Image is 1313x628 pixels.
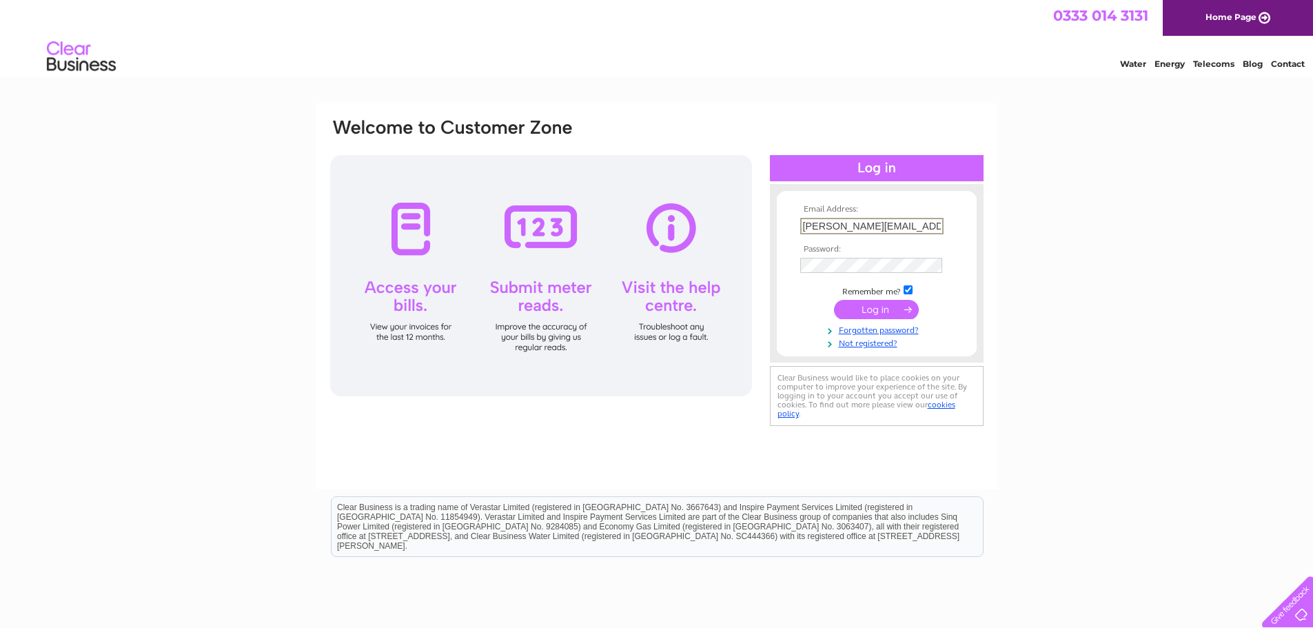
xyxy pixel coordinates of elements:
[1193,59,1234,69] a: Telecoms
[332,8,983,67] div: Clear Business is a trading name of Verastar Limited (registered in [GEOGRAPHIC_DATA] No. 3667643...
[800,336,957,349] a: Not registered?
[1243,59,1263,69] a: Blog
[1120,59,1146,69] a: Water
[1271,59,1305,69] a: Contact
[800,323,957,336] a: Forgotten password?
[797,205,957,214] th: Email Address:
[770,366,984,426] div: Clear Business would like to place cookies on your computer to improve your experience of the sit...
[834,300,919,319] input: Submit
[797,283,957,297] td: Remember me?
[1053,7,1148,24] a: 0333 014 3131
[777,400,955,418] a: cookies policy
[1154,59,1185,69] a: Energy
[797,245,957,254] th: Password:
[46,36,116,78] img: logo.png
